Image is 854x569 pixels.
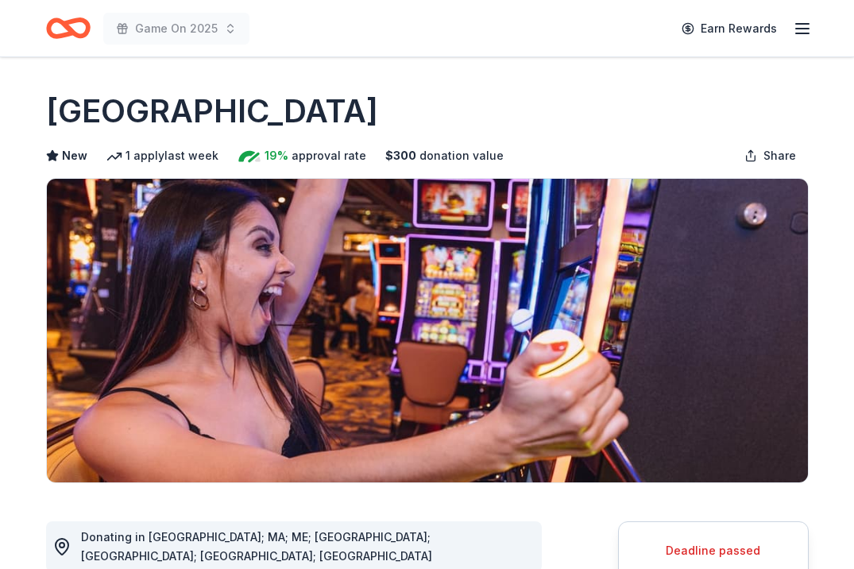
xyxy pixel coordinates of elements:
img: Image for Foxwoods Resort Casino [47,179,808,482]
h1: [GEOGRAPHIC_DATA] [46,89,378,134]
span: approval rate [292,146,366,165]
a: Earn Rewards [672,14,786,43]
div: 1 apply last week [106,146,218,165]
span: New [62,146,87,165]
a: Home [46,10,91,47]
button: Game On 2025 [103,13,249,45]
div: Deadline passed [638,541,789,560]
button: Share [732,140,809,172]
span: Share [763,146,796,165]
span: Donating in [GEOGRAPHIC_DATA]; MA; ME; [GEOGRAPHIC_DATA]; [GEOGRAPHIC_DATA]; [GEOGRAPHIC_DATA]; [... [81,530,432,563]
span: $ 300 [385,146,416,165]
span: donation value [419,146,504,165]
span: Game On 2025 [135,19,218,38]
span: 19% [265,146,288,165]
